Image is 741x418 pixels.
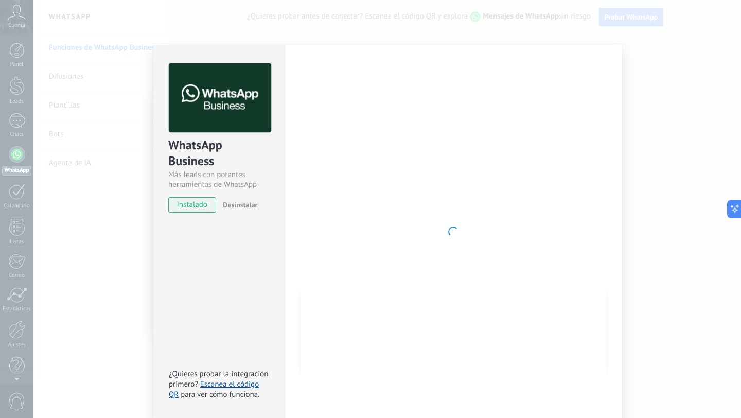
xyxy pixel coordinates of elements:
[168,170,270,189] div: Más leads con potentes herramientas de WhatsApp
[223,200,257,210] span: Desinstalar
[169,197,216,213] span: instalado
[181,390,259,399] span: para ver cómo funciona.
[169,63,271,133] img: logo_main.png
[169,369,269,389] span: ¿Quieres probar la integración primero?
[169,379,259,399] a: Escanea el código QR
[219,197,257,213] button: Desinstalar
[168,137,270,170] div: WhatsApp Business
